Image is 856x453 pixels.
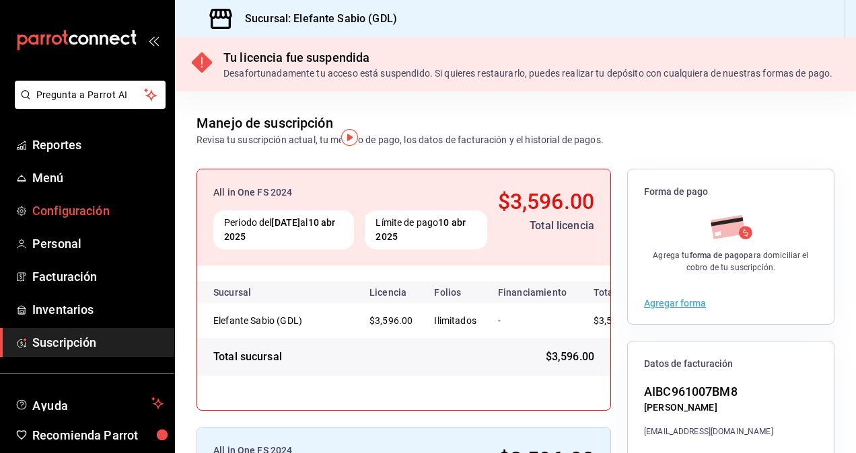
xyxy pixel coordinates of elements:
span: Forma de pago [644,186,818,198]
div: AIBC961007BM8 [644,382,773,401]
span: Menú [32,169,164,187]
div: Total licencia [498,218,594,234]
td: - [487,303,577,338]
button: open_drawer_menu [148,35,159,46]
div: Manejo de suscripción [197,113,333,133]
th: Financiamiento [487,282,577,303]
span: Suscripción [32,333,164,352]
span: $3,596.00 [369,315,413,326]
th: Licencia [359,282,423,303]
button: Agregar forma [644,298,706,308]
span: Recomienda Parrot [32,426,164,444]
div: All in One FS 2024 [213,186,487,200]
span: $3,596.00 [546,349,594,365]
span: Personal [32,235,164,253]
th: Total [577,282,658,303]
strong: [DATE] [271,217,300,228]
span: $3,596.00 [594,315,637,326]
div: Tu licencia fue suspendida [223,48,832,67]
div: Periodo del al [213,210,354,249]
div: Elefante Sabio (GDL) [213,314,348,327]
div: Límite de pago [365,210,487,249]
div: Revisa tu suscripción actual, tu método de pago, los datos de facturación y el historial de pagos. [197,133,604,147]
span: Pregunta a Parrot AI [36,88,145,102]
td: Ilimitados [423,303,487,338]
div: Agrega tu para domiciliar el cobro de tu suscripción. [644,249,818,274]
span: Facturación [32,267,164,286]
h3: Sucursal: Elefante Sabio (GDL) [234,11,397,27]
span: Ayuda [32,395,146,411]
div: Desafortunadamente tu acceso está suspendido. Si quieres restaurarlo, puedes realizar tu depósito... [223,67,832,81]
span: $3,596.00 [498,189,594,214]
button: Pregunta a Parrot AI [15,81,166,109]
div: Sucursal [213,287,287,298]
strong: forma de pago [690,251,744,260]
span: Inventarios [32,300,164,319]
a: Pregunta a Parrot AI [9,97,166,112]
span: Datos de facturación [644,358,818,370]
th: Folios [423,282,487,303]
span: Reportes [32,136,164,154]
span: Configuración [32,202,164,220]
div: Total sucursal [213,349,282,365]
div: [EMAIL_ADDRESS][DOMAIN_NAME] [644,425,773,438]
img: Tooltip marker [341,129,358,146]
div: [PERSON_NAME] [644,401,773,415]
